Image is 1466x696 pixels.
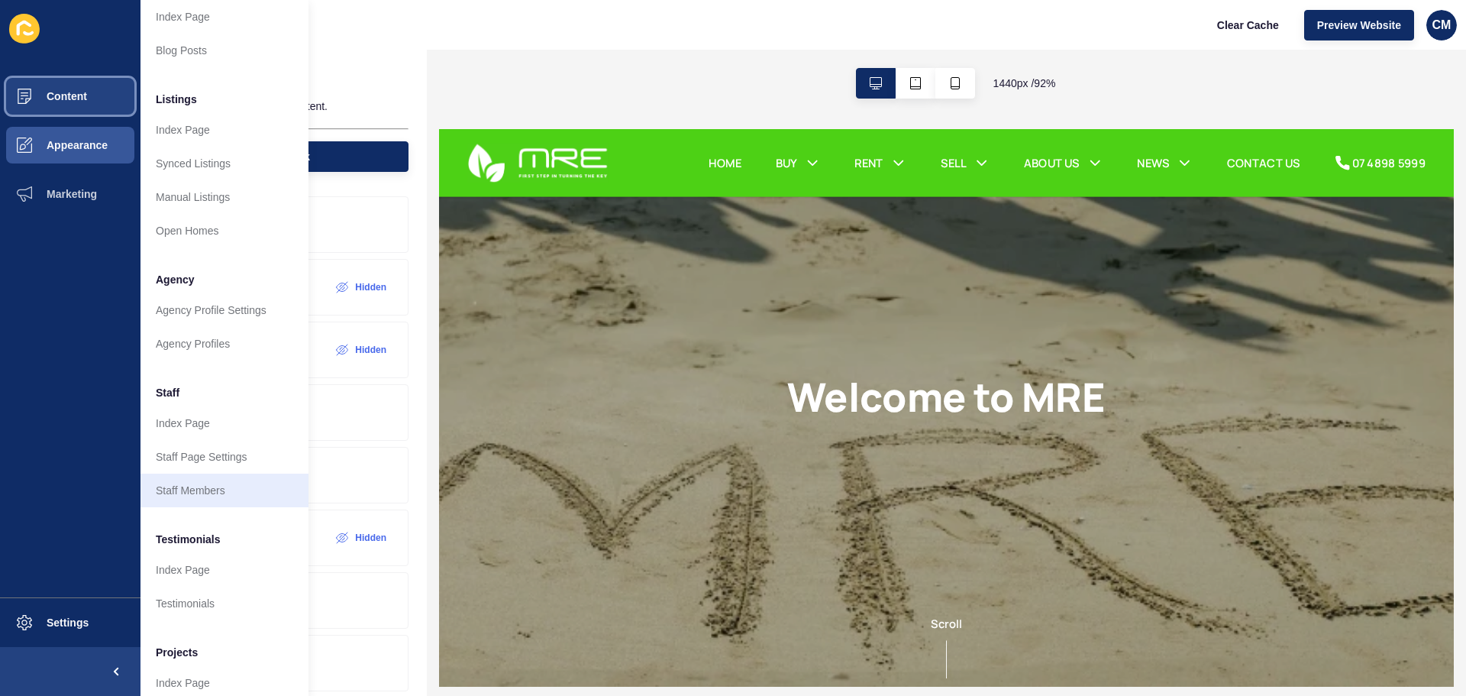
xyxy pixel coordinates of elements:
[140,180,308,214] a: Manual Listings
[378,264,722,316] h1: Welcome to MRE
[757,28,792,46] a: NEWS
[6,526,1093,595] div: Scroll
[156,272,195,287] span: Agency
[140,113,308,147] a: Index Page
[140,406,308,440] a: Index Page
[634,28,694,46] a: ABOUT US
[450,28,482,46] a: RENT
[355,532,386,544] label: Hidden
[364,28,387,46] a: BUY
[31,15,183,58] img: My Real Estate Queensland Logo
[156,532,221,547] span: Testimonials
[1204,10,1292,40] button: Clear Cache
[156,385,179,400] span: Staff
[854,28,932,46] a: CONTACT US
[140,214,308,248] a: Open Homes
[156,92,197,107] span: Listings
[993,76,1056,91] span: 1440 px / 92 %
[355,344,386,356] label: Hidden
[140,327,308,361] a: Agency Profiles
[970,28,1070,46] a: 07 4898 5999
[292,28,328,46] a: HOME
[1217,18,1279,33] span: Clear Cache
[1317,18,1401,33] span: Preview Website
[140,474,308,507] a: Staff Members
[140,553,308,587] a: Index Page
[140,440,308,474] a: Staff Page Settings
[355,281,386,293] label: Hidden
[1304,10,1414,40] button: Preview Website
[1432,18,1451,33] span: CM
[140,147,308,180] a: Synced Listings
[544,28,571,46] a: SELL
[140,34,308,67] a: Blog Posts
[156,645,198,660] span: Projects
[140,293,308,327] a: Agency Profile Settings
[990,28,1070,46] div: 07 4898 5999
[140,587,308,620] a: Testimonials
